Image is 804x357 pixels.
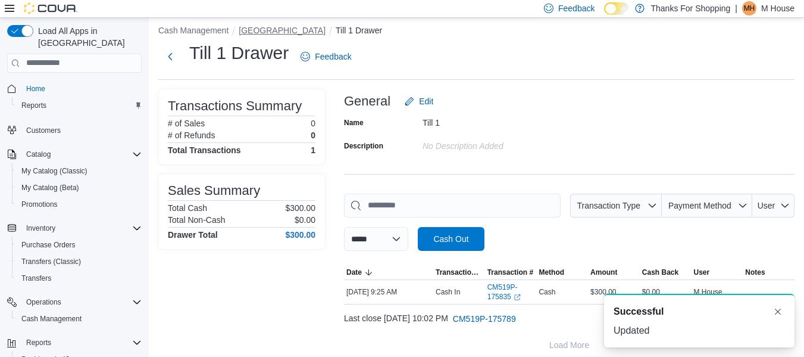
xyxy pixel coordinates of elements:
div: Till 1 [423,113,582,128]
span: Date [346,268,362,277]
button: Edit [400,89,438,113]
h4: Total Transactions [168,145,241,155]
a: Feedback [296,45,356,69]
span: User [694,268,710,277]
span: Cash Out [433,233,468,245]
button: Payment Method [662,194,752,218]
span: Home [26,84,45,94]
span: Catalog [21,147,142,162]
button: Reports [21,336,56,350]
span: Edit [419,95,433,107]
p: M House [761,1,794,15]
span: Feedback [315,51,351,63]
span: MH [744,1,755,15]
span: Operations [26,297,61,307]
div: No Description added [423,136,582,151]
button: Method [536,265,588,280]
div: Last close [DATE] 10:02 PM [344,307,794,331]
button: Promotions [12,196,146,213]
p: 0 [311,131,315,140]
span: Transaction Type [577,201,640,210]
span: Reports [26,338,51,347]
button: My Catalog (Classic) [12,163,146,179]
p: $300.00 [285,203,315,213]
button: User [752,194,794,218]
nav: An example of EuiBreadcrumbs [158,24,794,39]
button: Reports [12,97,146,114]
p: $0.00 [295,215,315,225]
span: My Catalog (Beta) [17,181,142,195]
span: My Catalog (Classic) [21,166,87,176]
span: Promotions [21,200,58,209]
button: Customers [2,121,146,138]
span: Cash [539,287,555,297]
span: Cash Management [21,314,82,324]
span: Successful [614,305,664,319]
h4: $300.00 [285,230,315,240]
a: Customers [21,123,65,138]
h4: 1 [311,145,315,155]
input: Dark Mode [604,2,629,15]
span: My Catalog (Classic) [17,164,142,178]
span: Transfers (Classic) [17,254,142,269]
span: Promotions [17,197,142,212]
button: Cash Management [158,26,229,35]
button: Operations [21,295,66,309]
span: Inventory [21,221,142,235]
a: My Catalog (Classic) [17,164,92,178]
button: Catalog [21,147,55,162]
span: Cash Management [17,312,142,326]
button: Transaction Type [570,194,662,218]
span: Cash Back [642,268,678,277]
span: Transaction Type [436,268,483,277]
div: Updated [614,324,785,338]
span: Purchase Orders [17,238,142,252]
span: Notes [745,268,765,277]
a: My Catalog (Beta) [17,181,84,195]
span: Operations [21,295,142,309]
span: Transfers [21,274,51,283]
button: CM519P-175789 [448,307,521,331]
h1: Till 1 Drawer [189,41,289,65]
p: Cash In [436,287,460,297]
label: Description [344,141,383,151]
a: Cash Management [17,312,86,326]
span: Load All Apps in [GEOGRAPHIC_DATA] [33,25,142,49]
button: Next [158,45,182,69]
h6: # of Refunds [168,131,215,140]
button: Amount [588,265,640,280]
span: Transaction # [487,268,533,277]
a: CM519P-175835External link [487,283,534,302]
h3: General [344,94,390,108]
img: Cova [24,2,77,14]
div: [DATE] 9:25 AM [344,285,433,299]
button: Transaction # [485,265,537,280]
p: 0 [311,119,315,128]
span: Reports [21,101,46,110]
button: Dismiss toast [771,305,785,319]
button: Operations [2,294,146,311]
span: Payment Method [668,201,731,210]
h6: # of Sales [168,119,205,128]
span: Method [539,268,564,277]
p: Thanks For Shopping [650,1,730,15]
label: Name [344,118,364,128]
div: M House [742,1,756,15]
h4: Drawer Total [168,230,218,240]
h3: Transactions Summary [168,99,302,113]
button: Purchase Orders [12,237,146,253]
span: User [758,201,775,210]
button: My Catalog (Beta) [12,179,146,196]
span: Reports [21,336,142,350]
span: Transfers (Classic) [21,257,81,266]
span: Purchase Orders [21,240,76,250]
button: Inventory [2,220,146,237]
button: Till 1 Drawer [336,26,382,35]
a: Reports [17,98,51,113]
button: Date [344,265,433,280]
span: CM519P-175789 [453,313,516,325]
svg: External link [514,294,521,301]
button: User [692,265,743,280]
button: Transfers (Classic) [12,253,146,270]
span: Customers [21,122,142,137]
